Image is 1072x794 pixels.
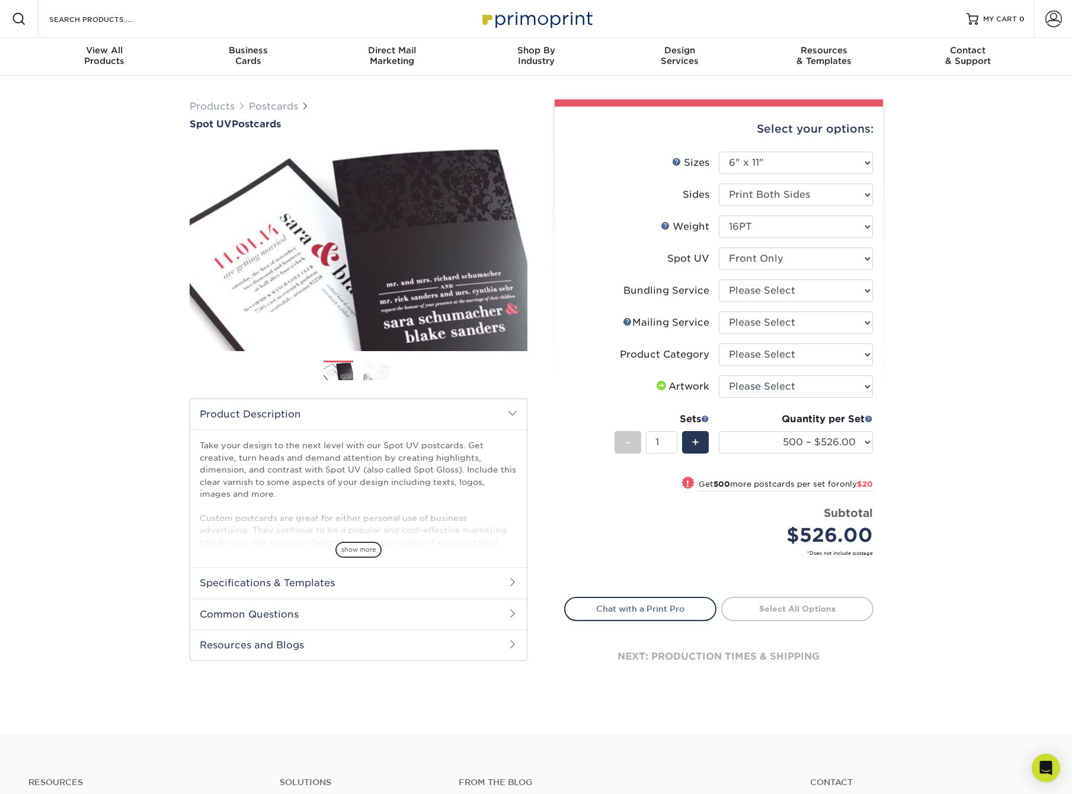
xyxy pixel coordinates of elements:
div: $526.00 [728,521,873,549]
a: BusinessCards [176,38,320,76]
a: Direct MailMarketing [320,38,464,76]
h2: Product Description [190,399,527,429]
div: & Support [896,45,1040,66]
div: Quantity per Set [719,412,873,426]
span: Contact [896,45,1040,56]
a: Products [190,101,235,112]
div: & Templates [752,45,896,66]
img: Spot UV 01 [190,131,527,364]
span: 0 [1019,15,1025,23]
span: $20 [857,480,873,488]
h4: From the Blog [459,777,778,787]
a: Resources& Templates [752,38,896,76]
span: Shop By [464,45,608,56]
a: Spot UVPostcards [190,118,527,130]
h4: Solutions [280,777,441,787]
input: SEARCH PRODUCTS..... [48,12,164,26]
div: Sizes [672,156,709,170]
div: Mailing Service [623,316,709,330]
div: Bundling Service [623,284,709,298]
strong: 500 [713,480,730,488]
img: Postcards 01 [324,361,353,382]
span: + [692,433,699,451]
div: Products [33,45,177,66]
h2: Specifications & Templates [190,567,527,598]
span: Direct Mail [320,45,464,56]
a: Contact [810,777,1044,787]
span: only [840,480,873,488]
small: Get more postcards per set for [699,480,873,491]
h2: Resources and Blogs [190,629,527,660]
div: Weight [661,220,709,234]
span: show more [335,542,382,558]
div: Select your options: [564,107,873,152]
div: Open Intercom Messenger [1032,754,1060,782]
span: Design [608,45,752,56]
a: Chat with a Print Pro [564,597,716,621]
div: Cards [176,45,320,66]
a: Shop ByIndustry [464,38,608,76]
div: Marketing [320,45,464,66]
div: Artwork [654,380,709,394]
h2: Common Questions [190,599,527,629]
div: Sides [683,188,709,202]
div: Product Category [620,348,709,362]
a: Select All Options [721,597,873,621]
span: Spot UV [190,118,232,130]
a: Contact& Support [896,38,1040,76]
p: Take your design to the next level with our Spot UV postcards. Get creative, turn heads and deman... [200,439,517,560]
div: Sets [615,412,709,426]
a: DesignServices [608,38,752,76]
a: Postcards [249,101,298,112]
div: Services [608,45,752,66]
span: - [625,433,631,451]
span: View All [33,45,177,56]
a: View AllProducts [33,38,177,76]
span: Resources [752,45,896,56]
h1: Postcards [190,118,527,130]
img: Postcards 02 [363,360,393,381]
div: Industry [464,45,608,66]
span: ! [686,477,689,490]
img: Primoprint [477,6,596,31]
div: Spot UV [667,252,709,266]
span: Business [176,45,320,56]
small: *Does not include postage [574,549,873,557]
span: MY CART [983,14,1017,24]
strong: Subtotal [824,506,873,519]
div: next: production times & shipping [564,621,873,692]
